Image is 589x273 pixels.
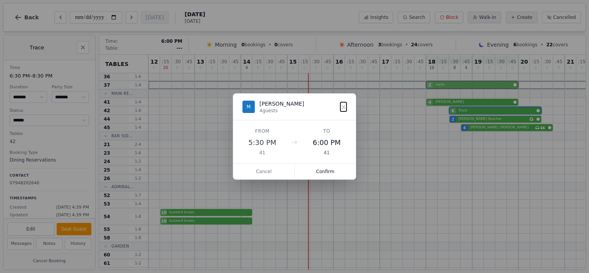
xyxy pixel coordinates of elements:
div: 41 [242,150,282,156]
div: 41 [307,150,347,156]
div: [PERSON_NAME] [259,100,304,108]
button: Confirm [295,164,356,179]
div: To [307,128,347,134]
div: M [242,101,255,113]
div: 6:00 PM [307,137,347,148]
div: 5:30 PM [242,137,282,148]
button: Cancel [233,164,295,179]
div: 4 guests [259,108,304,114]
div: From [242,128,282,134]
